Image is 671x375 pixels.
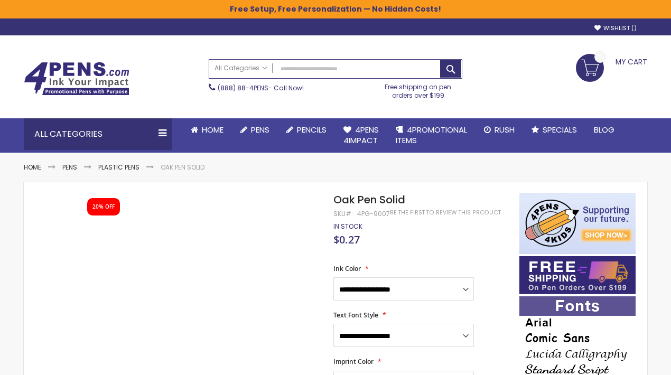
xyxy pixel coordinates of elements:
a: Pens [62,163,77,172]
a: Rush [476,118,523,142]
span: Rush [495,124,515,135]
a: 4PROMOTIONALITEMS [387,118,476,153]
a: Pens [232,118,278,142]
a: (888) 88-4PENS [218,83,268,92]
div: 20% OFF [92,203,115,211]
img: 4Pens Custom Pens and Promotional Products [24,62,129,96]
span: - Call Now! [218,83,304,92]
a: Pencils [278,118,335,142]
div: Availability [333,222,362,231]
span: Oak Pen Solid [333,192,405,207]
span: $0.27 [333,232,360,247]
div: Free shipping on pen orders over $199 [374,79,463,100]
span: Pencils [297,124,327,135]
img: 4pens 4 kids [519,193,636,254]
span: Ink Color [333,264,361,273]
a: Plastic Pens [98,163,139,172]
span: In stock [333,222,362,231]
strong: SKU [333,209,353,218]
a: Blog [585,118,623,142]
a: Home [182,118,232,142]
span: Blog [594,124,614,135]
span: 4PROMOTIONAL ITEMS [396,124,467,146]
a: 4Pens4impact [335,118,387,153]
span: All Categories [215,64,267,72]
span: Pens [251,124,269,135]
div: All Categories [24,118,172,150]
a: Home [24,163,41,172]
a: Be the first to review this product [390,209,501,217]
span: Text Font Style [333,311,378,320]
a: Specials [523,118,585,142]
div: 4PG-9007 [357,210,390,218]
a: Wishlist [594,24,637,32]
li: Oak Pen Solid [161,163,204,172]
img: Free shipping on orders over $199 [519,256,636,294]
span: Imprint Color [333,357,374,366]
span: Home [202,124,223,135]
span: Specials [543,124,577,135]
span: 4Pens 4impact [343,124,379,146]
a: All Categories [209,60,273,77]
